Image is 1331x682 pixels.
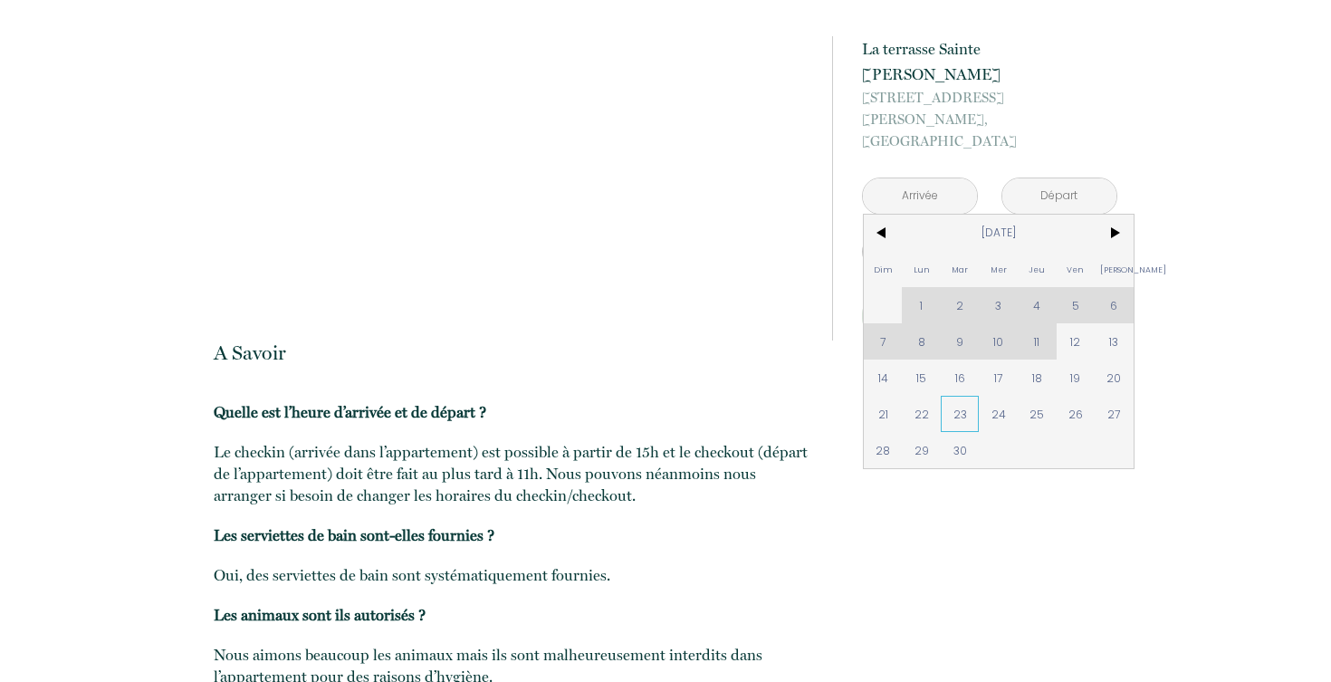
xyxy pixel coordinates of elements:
[902,251,941,287] span: Lun
[864,215,903,251] span: <
[862,87,1117,152] p: [GEOGRAPHIC_DATA]
[979,251,1018,287] span: Mer
[979,360,1018,396] span: 17
[902,396,941,432] span: 22
[941,251,980,287] span: Mar
[864,251,903,287] span: Dim
[1095,215,1134,251] span: >
[862,292,1117,341] button: Réserver
[214,564,808,586] p: Oui, des serviettes de bain sont systématiquement fournies.
[902,432,941,468] span: 29
[214,403,486,421] b: Quelle est l’heure d’arrivée et de départ ?
[862,87,1117,130] span: [STREET_ADDRESS][PERSON_NAME],
[214,341,808,365] p: A Savoir
[902,360,941,396] span: 15
[941,432,980,468] span: 30
[1018,360,1057,396] span: 18
[1095,396,1134,432] span: 27
[902,215,1095,251] span: [DATE]
[862,36,1117,87] p: La terrasse Sainte [PERSON_NAME]
[1057,360,1096,396] span: 19
[214,441,808,506] p: Le checkin (arrivée dans l’appartement) est possible à partir de 15h et le checkout (départ de l’...
[1057,323,1096,360] span: 12
[1057,251,1096,287] span: Ven
[864,360,903,396] span: 14
[1018,251,1057,287] span: Jeu
[1018,396,1057,432] span: 25
[863,178,977,214] input: Arrivée
[1002,178,1116,214] input: Départ
[214,606,426,624] b: Les animaux sont ils autorisés ?
[864,396,903,432] span: 21
[1095,251,1134,287] span: [PERSON_NAME]
[941,396,980,432] span: 23
[214,526,494,544] b: Les serviettes de bain sont-elles fournies ?
[1057,396,1096,432] span: 26
[941,360,980,396] span: 16
[864,432,903,468] span: 28
[1095,323,1134,360] span: 13
[1095,360,1134,396] span: 20
[979,396,1018,432] span: 24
